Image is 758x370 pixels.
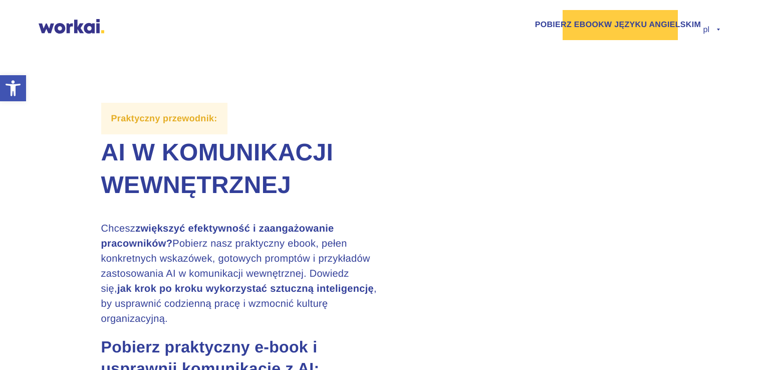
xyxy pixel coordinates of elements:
em: POBIERZ EBOOK [535,21,604,29]
h1: AI w Komunikacji Wewnętrznej [101,137,379,202]
h3: Chcesz Pobierz nasz praktyczny ebook, pełen konkretnych wskazówek, gotowych promptów i przykładów... [101,221,379,326]
strong: zwiększyć efektywność i zaangażowanie pracowników? [101,223,334,249]
label: Praktyczny przewodnik: [101,103,227,134]
a: POBIERZ EBOOKW JĘZYKU ANGIELSKIMUS flag [563,10,678,40]
span: pl [703,26,719,34]
strong: jak krok po kroku wykorzystać sztuczną inteligencję [117,283,374,294]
